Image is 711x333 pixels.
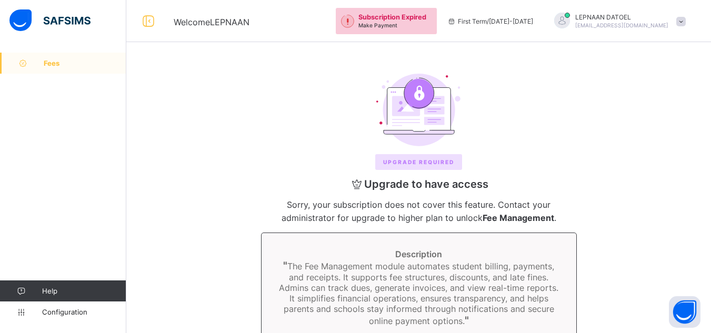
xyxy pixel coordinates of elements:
img: safsims [9,9,91,32]
span: Welcome LEPNAAN [174,17,249,27]
span: Description [277,249,560,259]
span: Upgrade REQUIRED [383,159,454,165]
img: upgrade.6110063f93bfcd33cea47338b18df3b1.svg [376,74,462,146]
span: session/term information [447,17,533,25]
span: Fees [44,59,126,67]
span: Sorry, your subscription does not cover this feature. Contact your administrator for upgrade to h... [282,199,556,223]
span: " [283,259,287,272]
b: Fee Management [483,213,554,223]
span: Help [42,287,126,295]
span: The Fee Management module automates student billing, payments, and receipts. It supports fee stru... [279,261,558,326]
button: Open asap [669,296,700,328]
span: Configuration [42,308,126,316]
span: [EMAIL_ADDRESS][DOMAIN_NAME] [575,22,668,28]
div: LEPNAANDATOEL [544,13,691,30]
span: LEPNAAN DATOEL [575,13,668,21]
span: Make Payment [358,22,397,28]
span: Subscription Expired [358,13,426,21]
span: Upgrade to have access [261,178,577,190]
span: " [465,314,469,327]
img: outstanding-1.146d663e52f09953f639664a84e30106.svg [341,15,354,28]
